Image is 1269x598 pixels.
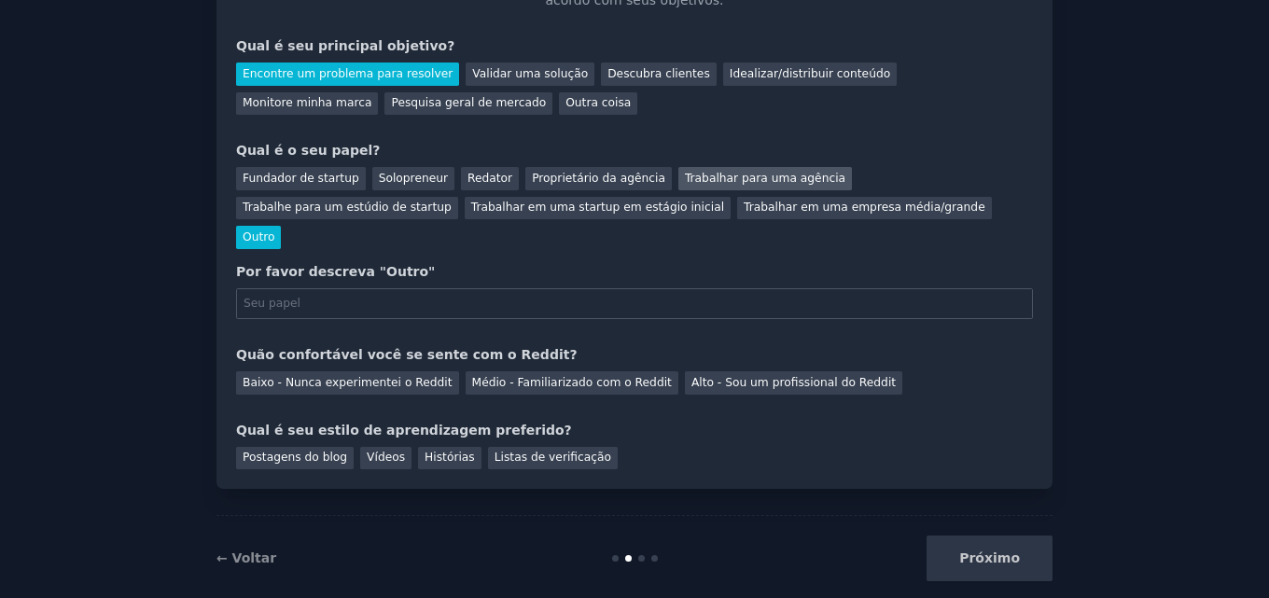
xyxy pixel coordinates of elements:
[744,201,985,214] font: Trabalhar em uma empresa média/grande
[730,67,890,80] font: Idealizar/distribuir conteúdo
[236,264,435,279] font: Por favor descreva "Outro"
[565,96,631,109] font: Outra coisa
[467,172,512,185] font: Redator
[243,230,274,243] font: Outro
[236,288,1033,320] input: Seu papel
[243,96,371,109] font: Monitore minha marca
[236,38,454,53] font: Qual é seu principal objetivo?
[236,143,380,158] font: Qual é o seu papel?
[471,201,724,214] font: Trabalhar em uma startup em estágio inicial
[425,451,475,464] font: Histórias
[236,347,578,362] font: Quão confortável você se sente com o Reddit?
[691,376,896,389] font: Alto - Sou um profissional do Reddit
[216,550,276,565] a: ← Voltar
[495,451,611,464] font: Listas de verificação
[685,172,845,185] font: Trabalhar para uma agência
[379,172,448,185] font: Solopreneur
[243,172,359,185] font: Fundador de startup
[243,376,453,389] font: Baixo - Nunca experimentei o Reddit
[532,172,665,185] font: Proprietário da agência
[243,451,347,464] font: Postagens do blog
[472,376,672,389] font: Médio - Familiarizado com o Reddit
[243,201,452,214] font: Trabalhe para um estúdio de startup
[391,96,546,109] font: Pesquisa geral de mercado
[607,67,710,80] font: Descubra clientes
[472,67,588,80] font: Validar uma solução
[236,423,572,438] font: Qual é seu estilo de aprendizagem preferido?
[367,451,405,464] font: Vídeos
[243,67,453,80] font: Encontre um problema para resolver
